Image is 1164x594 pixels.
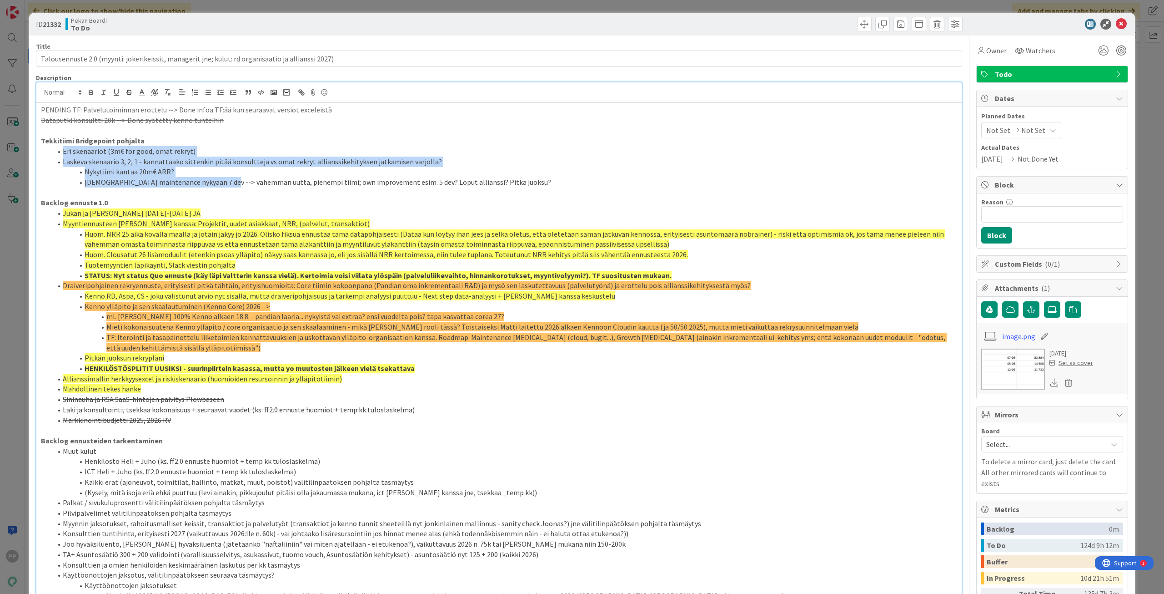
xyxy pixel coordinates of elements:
s: Laki ja konsultointi, tsekkaa kokonaisuus + seuraavat vuodet (ks. ff2.0 ennuste huomiot + temp kk... [63,405,415,414]
span: Pitkän juoksun rekrypläni [85,353,164,362]
b: To Do [71,24,107,31]
span: Board [981,428,1000,434]
a: image.png [1002,331,1035,342]
li: Kaikki erät (ajoneuvot, toimitilat, hallinto, matkat, muut, poistot) välitilinpäätöksen pohjalta ... [52,477,957,487]
span: Mahdollinen tekes hanke [63,384,141,393]
span: Mirrors [995,409,1111,420]
div: Buffer [987,555,1109,568]
button: Block [981,227,1012,244]
strong: STATUS: Nyt status Quo ennuste (käy läpi Valtterin kanssa vielä). Kertoimia voisi viilata ylöspäi... [85,271,672,280]
div: 1 [47,4,50,11]
li: [DEMOGRAPHIC_DATA] maintenance nykyään 7 dev --> vähemmän uutta, pienempi tiimi; own improvement ... [52,177,957,188]
li: Myynnin jaksotukset, rahoitusmalliset keissit, transaktiot ja palvelutyöt (transaktiot ja kenno t... [52,518,957,529]
span: [DATE] [981,153,1003,164]
span: Planned Dates [981,112,1123,121]
span: ( 0/1 ) [1045,259,1060,269]
div: Set as cover [1049,358,1093,368]
span: Actual Dates [981,143,1123,152]
p: To delete a mirror card, just delete the card. All other mirrored cards will continue to exists. [981,456,1123,489]
div: In Progress [987,572,1080,584]
span: ml. [PERSON_NAME] 100% Kenno alkaen 18.8. - pandian laaria... nykyistä vai extraa? ensi vuodelta ... [106,312,504,321]
span: Huom. NRR 25 aika kovalla maalla ja jotain jäkyy jo 2026. Olisko fiksua ennustaa tämä datapohjais... [85,229,945,249]
s: Sininauha ja RSA SaaS-hintojen päivitys Plowbaseen [63,395,224,404]
li: Nykytiimi kantaa 20m€ ARR? [52,167,957,177]
li: Konsulttien tuntihinta, erityisesti 2027 (vaikuttavuus 2026:lle n. 60k) - vai johtaako lisäresurs... [52,528,957,539]
label: Title [36,42,50,51]
span: Mieti kokonaisuutena Kenno ylläpito / core organisaatio ja sen skaalaaminen - mikä [PERSON_NAME] ... [106,322,858,331]
span: Allianssimallin herkkyysexcel ja riskiskenaario (huomioiden resursoinnin ja ylläpitotiimin) [63,374,342,383]
s: PENDING TF: Palvelutoiminnan erottelu --> Done infoa TF:ää kun seuraavat versiot exceleistä [41,105,332,114]
strong: Backlog ennusteiden tarkentaminen [41,436,163,445]
span: Jukan ja [PERSON_NAME] [DATE]-[DATE] JA [63,208,201,218]
span: Todo [995,69,1111,80]
li: Käyttöönottojen jaksotus, välitilinpäätökseen seuraava täsmäytys? [52,570,957,580]
span: Support [19,1,41,12]
b: 21332 [43,20,61,29]
div: Backlog [987,523,1109,535]
s: Dataputki konsultti 20k --> Done syötetty kenno tunteihin [41,116,224,125]
span: Not Done Yet [1018,153,1059,164]
s: Markkinointibudjetti 2025, 2026 RV [63,416,171,425]
span: Custom Fields [995,259,1111,269]
div: 0m [1109,555,1119,568]
span: Huom. Clousatut 26 lisämoduulit (etenkin psoas ylläpito) näkyy saas kannassa jo, eli jos sisällä ... [85,250,688,259]
input: type card name here... [36,51,962,67]
span: Kenno RD, Aspa, CS - joku valistunut arvio nyt sisällä, mutta draiveripohjaisuus ja tarkempi anal... [85,291,615,300]
strong: HENKILÖSTÖSPLITIT UUSIKSI - suurinpiirtein kasassa, mutta yo muutosten jälkeen vielä tsekattava [85,364,415,373]
span: Owner [986,45,1007,56]
div: To Do [987,539,1080,552]
span: Select... [986,438,1103,451]
span: Watchers [1026,45,1055,56]
span: ID [36,19,61,30]
div: [DATE] [1049,349,1093,358]
li: TA+ Asuntosäätiö 300 + 200 validointi (varallisuusselvitys, asukassivut, tuomo vouch, Asuntosääti... [52,549,957,560]
li: Konsulttien ja omien henkilöiden keskimääräinen laskutus per kk täsmäytys [52,560,957,570]
span: Attachments [995,283,1111,294]
li: Laskeva skenaario 3, 2, 1 - kannattaako sittenkin pitää konsultteja vs omat rekryt allianssikehit... [52,157,957,167]
label: Reason [981,198,1003,206]
li: Pilvipalvelimet välitilinpäätöksen pohjalta täsmäytys [52,508,957,518]
div: Download [1049,377,1059,389]
span: Not Set [986,125,1010,136]
span: Pekan Boardi [71,17,107,24]
li: Palkat / sivukuluprosentti välitilinpäätöksen pohjalta täsmäytys [52,498,957,508]
span: Kenno ylläpito ja sen skaalautuminen (Kenno Core) 2026--> [85,302,270,311]
span: Dates [995,93,1111,104]
strong: Backlog ennuste 1.0 [41,198,108,207]
span: Myyntiennusteen [PERSON_NAME] kanssa: Projektit, uudet asiakkaat, NRR, (palvelut, transaktiot) [63,219,370,228]
li: Henkilöstö Heli + Juho (ks. ff2.0 ennuste huomiot + temp kk tuloslaskelma) [52,456,957,467]
span: Description [36,74,71,82]
li: Joo hyväksiluento, [PERSON_NAME] hyväksiluenta (jätetäänkö "naftaliiniin" vai miten ajatellaan - ... [52,539,957,549]
span: Draiveripohjainen rekryennuste, erityisesti pitkä tähtäin, erityishuomioita: Core tiimin kokoonpa... [63,281,751,290]
li: ICT Heli + Juho (ks. ff2.0 ennuste huomiot + temp kk tuloslaskelma) [52,467,957,477]
strong: Tekkitiimi Bridgepoint pohjalta [41,136,145,145]
span: Not Set [1021,125,1045,136]
li: Eri skenaariot (3m€ for good, omat rekryt) [52,146,957,157]
span: Block [995,179,1111,190]
li: (Kysely, mitä isoja eriä ehkä puuttuu (levi ainakin, pikkujoulut pitäisi olla jakaumassa mukana, ... [52,487,957,498]
li: Muut kulut [52,446,957,457]
span: Tuotemyyntien läpikäynti, Slack viestin pohjalta [85,260,236,269]
div: 124d 9h 12m [1080,539,1119,552]
span: Metrics [995,504,1111,515]
div: 10d 21h 51m [1080,572,1119,584]
span: TF: Iterointi ja tasapainottelu liiketoimien kannattavuuksien ja uskottavan ylläpito-organisaatio... [106,333,947,352]
div: 0m [1109,523,1119,535]
span: ( 1 ) [1041,284,1050,293]
li: Käyttöönottojen jaksotukset [52,580,957,591]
